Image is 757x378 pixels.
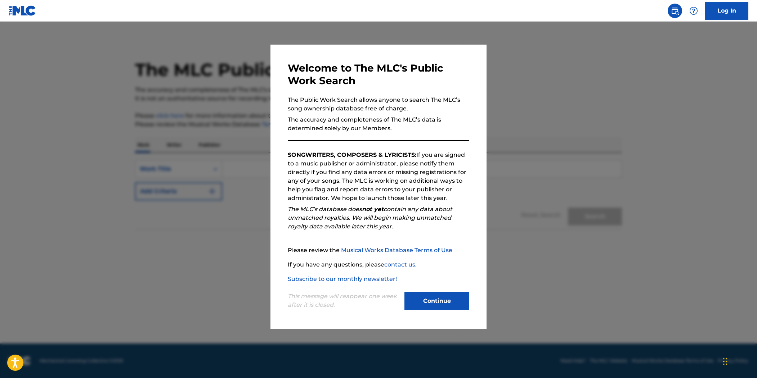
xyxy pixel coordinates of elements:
[362,206,384,213] strong: not yet
[9,5,36,16] img: MLC Logo
[288,246,469,255] p: Please review the
[668,4,682,18] a: Public Search
[384,261,415,268] a: contact us
[288,260,469,269] p: If you have any questions, please .
[288,96,469,113] p: The Public Work Search allows anyone to search The MLC’s song ownership database free of charge.
[705,2,748,20] a: Log In
[288,275,397,282] a: Subscribe to our monthly newsletter!
[404,292,469,310] button: Continue
[288,206,452,230] em: The MLC’s database does contain any data about unmatched royalties. We will begin making unmatche...
[288,151,469,202] p: If you are signed to a music publisher or administrator, please notify them directly if you find ...
[689,6,698,15] img: help
[288,292,400,309] p: This message will reappear one week after it is closed.
[723,351,727,372] div: Drag
[721,343,757,378] iframe: Chat Widget
[288,151,416,158] strong: SONGWRITERS, COMPOSERS & LYRICISTS:
[288,115,469,133] p: The accuracy and completeness of The MLC’s data is determined solely by our Members.
[686,4,701,18] div: Help
[671,6,679,15] img: search
[341,247,452,254] a: Musical Works Database Terms of Use
[288,62,469,87] h3: Welcome to The MLC's Public Work Search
